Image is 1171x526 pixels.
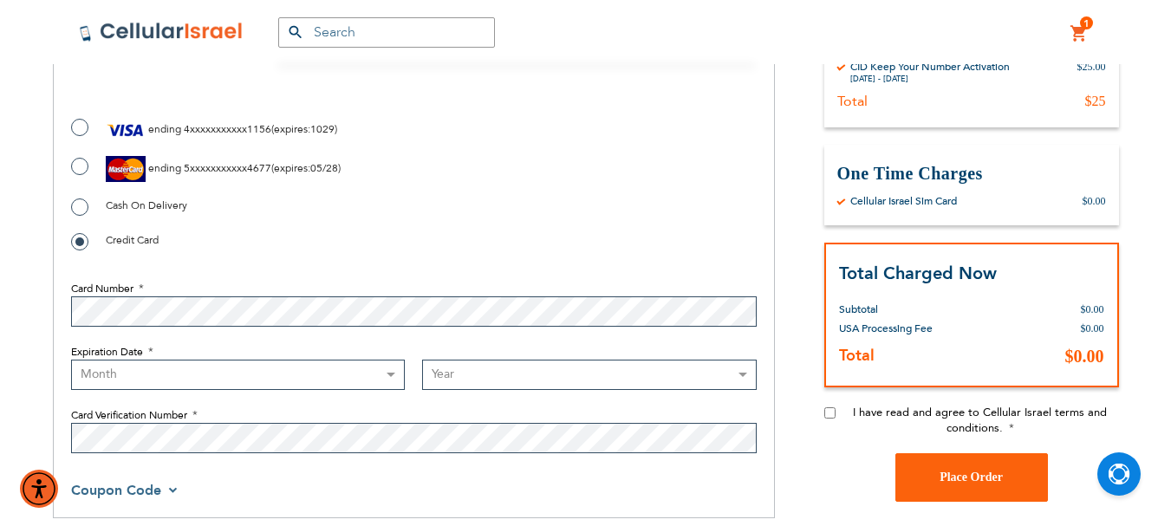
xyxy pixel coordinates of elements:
[71,345,143,359] span: Expiration Date
[71,408,187,422] span: Card Verification Number
[106,233,159,247] span: Credit Card
[184,161,271,175] span: 5xxxxxxxxxxx4677
[837,162,1106,185] h3: One Time Charges
[839,344,875,366] strong: Total
[850,60,1010,74] div: CID Keep Your Number Activation
[106,198,187,212] span: Cash On Delivery
[1077,60,1106,84] div: $25.00
[1081,302,1104,315] span: $0.00
[310,122,335,136] span: 1029
[837,93,868,110] div: Total
[71,36,335,104] iframe: reCAPTCHA
[839,286,974,318] th: Subtotal
[850,194,957,208] div: Cellular Israel Sim Card
[1065,346,1104,365] span: $0.00
[1070,23,1089,44] a: 1
[79,22,244,42] img: Cellular Israel Logo
[310,161,338,175] span: 05/28
[71,282,133,295] span: Card Number
[71,117,337,143] label: ( : )
[1081,321,1104,334] span: $0.00
[184,122,271,136] span: 4xxxxxxxxxxx1156
[895,452,1048,501] button: Place Order
[71,156,341,182] label: ( : )
[274,161,308,175] span: expires
[853,404,1107,435] span: I have read and agree to Cellular Israel terms and conditions.
[148,161,181,175] span: ending
[1085,93,1106,110] div: $25
[1083,194,1106,208] div: $0.00
[839,321,933,334] span: USA Processing Fee
[148,122,181,136] span: ending
[106,117,146,143] img: Visa
[274,122,308,136] span: expires
[839,262,997,285] strong: Total Charged Now
[20,470,58,508] div: Accessibility Menu
[106,156,146,182] img: MasterCard
[940,471,1003,484] span: Place Order
[71,481,161,500] span: Coupon Code
[278,17,495,48] input: Search
[850,74,1010,84] div: [DATE] - [DATE]
[1083,16,1090,30] span: 1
